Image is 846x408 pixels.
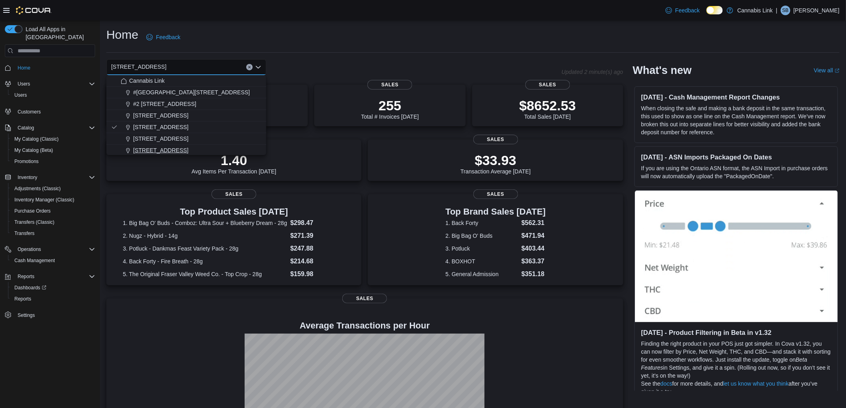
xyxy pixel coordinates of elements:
[123,232,287,240] dt: 2. Nugz - Hybrid - 14g
[8,194,98,205] button: Inventory Manager (Classic)
[723,380,788,387] a: let us know what you think
[814,67,840,74] a: View allExternal link
[14,123,37,133] button: Catalog
[106,133,266,145] button: [STREET_ADDRESS]
[14,147,53,153] span: My Catalog (Beta)
[11,283,95,293] span: Dashboards
[641,380,831,396] p: See the for more details, and after you’ve given it a try.
[133,111,188,119] span: [STREET_ADDRESS]
[525,80,570,90] span: Sales
[290,244,345,253] dd: $247.88
[11,157,42,166] a: Promotions
[660,380,672,387] a: docs
[11,157,95,166] span: Promotions
[11,145,56,155] a: My Catalog (Beta)
[22,25,95,41] span: Load All Apps in [GEOGRAPHIC_DATA]
[445,245,518,253] dt: 3. Potluck
[14,173,95,182] span: Inventory
[123,245,287,253] dt: 3. Potluck - Dankmas Feast Variety Pack - 28g
[14,63,95,73] span: Home
[11,217,95,227] span: Transfers (Classic)
[211,189,256,199] span: Sales
[641,153,831,161] h3: [DATE] - ASN Imports Packaged On Dates
[14,310,38,320] a: Settings
[290,218,345,228] dd: $298.47
[123,207,345,217] h3: Top Product Sales [DATE]
[835,68,840,73] svg: External link
[5,59,95,342] nav: Complex example
[14,136,59,142] span: My Catalog (Classic)
[8,133,98,145] button: My Catalog (Classic)
[11,195,78,205] a: Inventory Manager (Classic)
[14,257,55,264] span: Cash Management
[11,90,30,100] a: Users
[461,152,531,168] p: $33.93
[641,93,831,101] h3: [DATE] - Cash Management Report Changes
[562,69,623,75] p: Updated 2 minute(s) ago
[123,219,287,227] dt: 1. Big Bag O' Buds - Comboz: Ultra Sour + Blueberry Dream - 28g
[776,6,778,15] p: |
[14,106,95,116] span: Customers
[106,98,266,110] button: #2 [STREET_ADDRESS]
[11,217,58,227] a: Transfers (Classic)
[11,256,58,265] a: Cash Management
[11,206,95,216] span: Purchase Orders
[2,122,98,133] button: Catalog
[782,6,789,15] span: SB
[106,110,266,121] button: [STREET_ADDRESS]
[8,156,98,167] button: Promotions
[521,218,546,228] dd: $562.31
[445,207,546,217] h3: Top Brand Sales [DATE]
[14,285,46,291] span: Dashboards
[11,195,95,205] span: Inventory Manager (Classic)
[192,152,276,168] p: 1.40
[8,282,98,293] a: Dashboards
[18,81,30,87] span: Users
[11,229,95,238] span: Transfers
[106,75,266,87] button: Cannabis Link
[14,310,95,320] span: Settings
[641,104,831,136] p: When closing the safe and making a bank deposit in the same transaction, this used to show as one...
[445,232,518,240] dt: 2. Big Bag O' Buds
[519,98,576,113] p: $8652.53
[18,174,37,181] span: Inventory
[445,219,518,227] dt: 1. Back Forty
[14,245,95,254] span: Operations
[14,272,38,281] button: Reports
[246,64,253,70] button: Clear input
[111,62,166,72] span: [STREET_ADDRESS]
[521,244,546,253] dd: $403.44
[8,228,98,239] button: Transfers
[106,75,266,156] div: Choose from the following options
[8,293,98,305] button: Reports
[192,152,276,175] div: Avg Items Per Transaction [DATE]
[11,229,38,238] a: Transfers
[106,145,266,156] button: [STREET_ADDRESS]
[8,90,98,101] button: Users
[106,27,138,43] h1: Home
[519,98,576,120] div: Total Sales [DATE]
[18,109,41,115] span: Customers
[794,6,840,15] p: [PERSON_NAME]
[8,217,98,228] button: Transfers (Classic)
[14,272,95,281] span: Reports
[290,257,345,266] dd: $214.68
[11,256,95,265] span: Cash Management
[14,123,95,133] span: Catalog
[123,270,287,278] dt: 5. The Original Fraser Valley Weed Co. - Top Crop - 28g
[290,231,345,241] dd: $271.39
[473,189,518,199] span: Sales
[14,92,27,98] span: Users
[361,98,419,120] div: Total # Invoices [DATE]
[16,6,52,14] img: Cova
[11,184,64,193] a: Adjustments (Classic)
[11,145,95,155] span: My Catalog (Beta)
[641,328,831,336] h3: [DATE] - Product Filtering in Beta in v1.32
[11,294,34,304] a: Reports
[11,283,50,293] a: Dashboards
[290,269,345,279] dd: $159.98
[2,309,98,321] button: Settings
[461,152,531,175] div: Transaction Average [DATE]
[367,80,412,90] span: Sales
[18,246,41,253] span: Operations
